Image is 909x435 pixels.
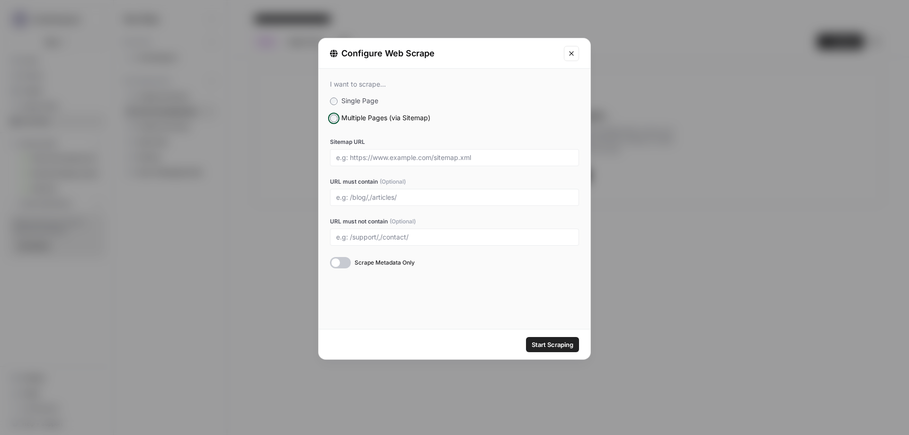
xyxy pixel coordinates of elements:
[564,46,579,61] button: Close modal
[341,114,430,122] span: Multiple Pages (via Sitemap)
[336,193,573,202] input: e.g: /blog/,/articles/
[355,258,415,267] span: Scrape Metadata Only
[330,80,579,89] div: I want to scrape...
[390,217,416,226] span: (Optional)
[532,340,573,349] span: Start Scraping
[341,97,378,105] span: Single Page
[330,138,579,146] label: Sitemap URL
[330,115,338,122] input: Multiple Pages (via Sitemap)
[336,153,573,162] input: e.g: https://www.example.com/sitemap.xml
[330,47,558,60] div: Configure Web Scrape
[330,98,338,105] input: Single Page
[336,233,573,241] input: e.g: /support/,/contact/
[330,178,579,186] label: URL must contain
[526,337,579,352] button: Start Scraping
[330,217,579,226] label: URL must not contain
[380,178,406,186] span: (Optional)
